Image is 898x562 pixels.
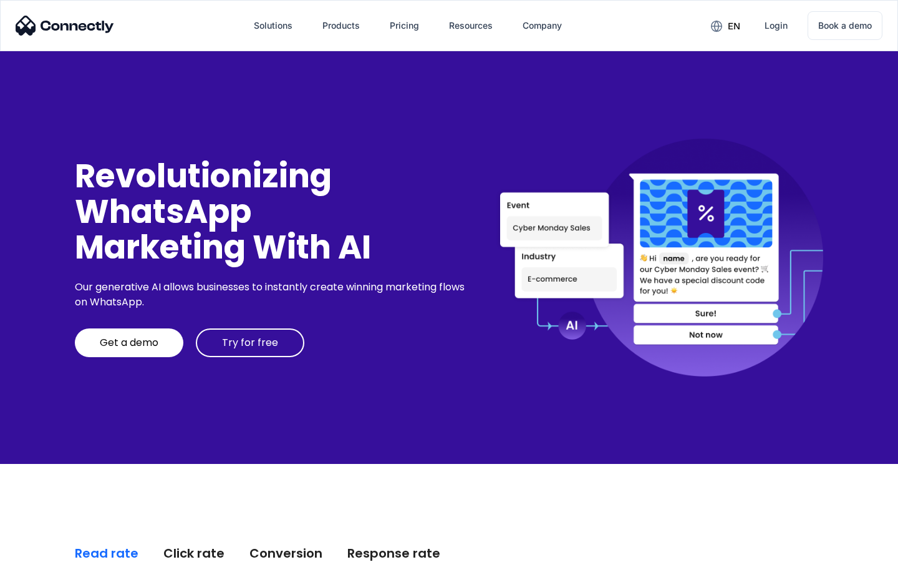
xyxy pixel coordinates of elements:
div: Pricing [390,17,419,34]
div: Our generative AI allows businesses to instantly create winning marketing flows on WhatsApp. [75,280,469,310]
div: Read rate [75,545,138,562]
a: Login [755,11,798,41]
div: en [728,17,740,35]
a: Try for free [196,328,304,357]
div: Try for free [222,337,278,349]
div: Solutions [254,17,292,34]
div: Login [765,17,788,34]
div: Revolutionizing WhatsApp Marketing With AI [75,158,469,265]
div: Click rate [163,545,224,562]
div: Products [322,17,360,34]
img: Connectly Logo [16,16,114,36]
aside: Language selected: English [12,540,75,558]
div: Get a demo [100,337,158,349]
a: Pricing [380,11,429,41]
div: Response rate [347,545,440,562]
a: Get a demo [75,328,183,357]
div: Company [523,17,562,34]
div: Conversion [249,545,322,562]
div: Resources [449,17,493,34]
a: Book a demo [808,11,882,40]
ul: Language list [25,540,75,558]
